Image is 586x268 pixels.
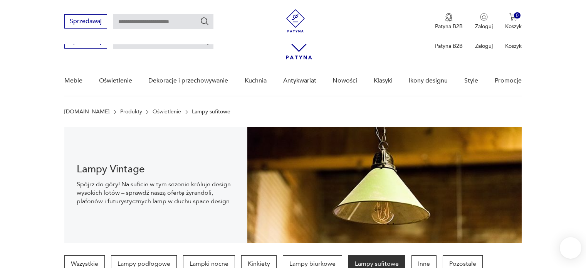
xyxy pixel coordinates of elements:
a: Produkty [120,109,142,115]
p: Koszyk [505,42,522,50]
a: Sprzedawaj [64,19,107,25]
button: Zaloguj [475,13,493,30]
p: Koszyk [505,23,522,30]
img: Patyna - sklep z meblami i dekoracjami vintage [284,9,307,32]
a: Kuchnia [245,66,267,96]
a: Oświetlenie [99,66,132,96]
iframe: Smartsupp widget button [560,237,581,259]
p: Patyna B2B [435,42,463,50]
h1: Lampy Vintage [77,165,235,174]
a: Dekoracje i przechowywanie [148,66,228,96]
button: 0Koszyk [505,13,522,30]
img: Lampy sufitowe w stylu vintage [247,127,522,243]
a: Ikony designu [409,66,448,96]
a: Sprzedawaj [64,39,107,45]
a: Antykwariat [283,66,316,96]
img: Ikona koszyka [509,13,517,21]
p: Lampy sufitowe [192,109,230,115]
a: Oświetlenie [153,109,181,115]
div: 0 [514,12,521,19]
img: Ikona medalu [445,13,453,22]
a: Nowości [332,66,357,96]
img: Ikonka użytkownika [480,13,488,21]
p: Spójrz do góry! Na suficie w tym sezonie króluje design wysokich lotów – sprawdź naszą ofertę żyr... [77,180,235,206]
button: Szukaj [200,17,209,26]
a: Klasyki [374,66,393,96]
a: Meble [64,66,82,96]
a: Ikona medaluPatyna B2B [435,13,463,30]
a: [DOMAIN_NAME] [64,109,109,115]
button: Patyna B2B [435,13,463,30]
p: Zaloguj [475,42,493,50]
button: Sprzedawaj [64,14,107,29]
a: Promocje [495,66,522,96]
a: Style [464,66,478,96]
p: Zaloguj [475,23,493,30]
p: Patyna B2B [435,23,463,30]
